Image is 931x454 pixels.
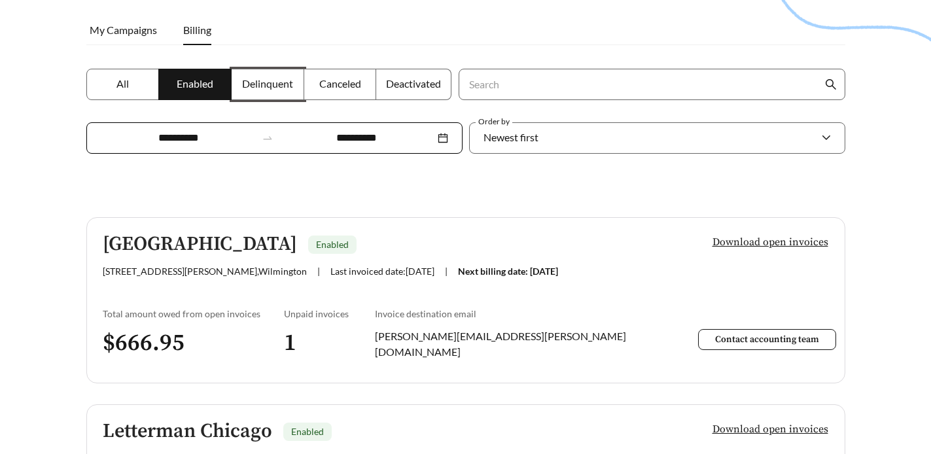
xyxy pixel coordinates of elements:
span: Delinquent [242,77,293,90]
span: My Campaigns [90,24,157,36]
h3: $ 666.95 [103,328,285,358]
div: Total amount owed from open invoices [103,308,285,319]
span: search [825,79,837,90]
span: | [317,266,320,277]
span: Canceled [319,77,361,90]
button: Contact accounting team [698,329,836,350]
span: Download open invoices [712,234,828,250]
div: [PERSON_NAME][EMAIL_ADDRESS][PERSON_NAME][DOMAIN_NAME] [375,328,647,360]
span: All [116,77,129,90]
button: Download open invoices [702,231,829,258]
span: Contact accounting team [715,334,819,345]
h3: 1 [284,328,375,358]
div: Unpaid invoices [284,308,375,319]
span: to [262,132,273,144]
span: Enabled [291,426,324,437]
span: swap-right [262,132,273,144]
span: Newest first [483,131,538,143]
button: Download open invoices [702,418,829,445]
h5: [GEOGRAPHIC_DATA] [103,234,297,255]
span: Enabled [316,239,349,250]
span: [STREET_ADDRESS][PERSON_NAME] , Wilmington [103,266,307,277]
span: Last invoiced date: [DATE] [330,266,434,277]
span: Billing [183,24,211,36]
div: Invoice destination email [375,308,647,319]
span: Deactivated [386,77,441,90]
span: Download open invoices [712,421,828,437]
span: | [445,266,448,277]
h5: Letterman Chicago [103,421,272,442]
span: Next billing date: [DATE] [458,266,558,277]
a: [GEOGRAPHIC_DATA]Enabled[STREET_ADDRESS][PERSON_NAME],Wilmington|Last invoiced date:[DATE]|Next b... [86,217,845,383]
span: Enabled [177,77,213,90]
